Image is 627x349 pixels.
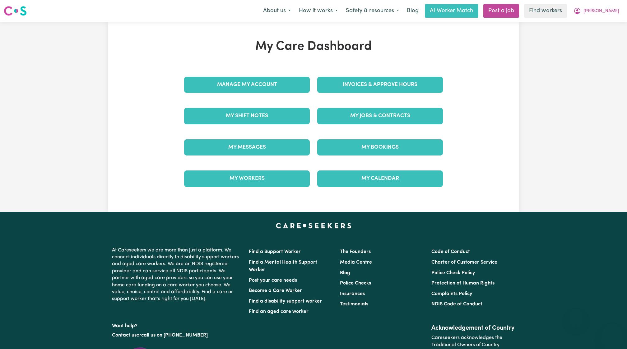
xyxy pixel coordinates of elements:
[431,324,515,332] h2: Acknowledgement of Country
[184,77,310,93] a: Manage My Account
[4,5,27,17] img: Careseekers logo
[340,302,368,307] a: Testimonials
[340,249,371,254] a: The Founders
[583,8,619,15] span: [PERSON_NAME]
[141,333,208,338] a: call us on [PHONE_NUMBER]
[431,291,472,296] a: Complaints Policy
[184,170,310,187] a: My Workers
[249,260,317,272] a: Find a Mental Health Support Worker
[112,333,137,338] a: Contact us
[249,299,322,304] a: Find a disability support worker
[184,108,310,124] a: My Shift Notes
[317,108,443,124] a: My Jobs & Contracts
[340,260,372,265] a: Media Centre
[317,139,443,155] a: My Bookings
[431,249,470,254] a: Code of Conduct
[570,309,582,322] iframe: Close message
[249,288,302,293] a: Become a Care Worker
[4,4,27,18] a: Careseekers logo
[340,281,371,286] a: Police Checks
[431,302,482,307] a: NDIS Code of Conduct
[249,309,309,314] a: Find an aged care worker
[340,270,350,275] a: Blog
[431,281,495,286] a: Protection of Human Rights
[317,170,443,187] a: My Calendar
[403,4,422,18] a: Blog
[112,329,241,341] p: or
[249,278,297,283] a: Post your care needs
[431,270,475,275] a: Police Check Policy
[425,4,478,18] a: AI Worker Match
[295,4,342,17] button: How it works
[483,4,519,18] a: Post a job
[340,291,365,296] a: Insurances
[180,39,447,54] h1: My Care Dashboard
[276,223,351,228] a: Careseekers home page
[342,4,403,17] button: Safety & resources
[569,4,623,17] button: My Account
[317,77,443,93] a: Invoices & Approve Hours
[112,320,241,329] p: Want help?
[249,249,301,254] a: Find a Support Worker
[184,139,310,155] a: My Messages
[431,260,497,265] a: Charter of Customer Service
[112,244,241,305] p: At Careseekers we are more than just a platform. We connect individuals directly to disability su...
[602,324,622,344] iframe: Button to launch messaging window
[259,4,295,17] button: About us
[524,4,567,18] a: Find workers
